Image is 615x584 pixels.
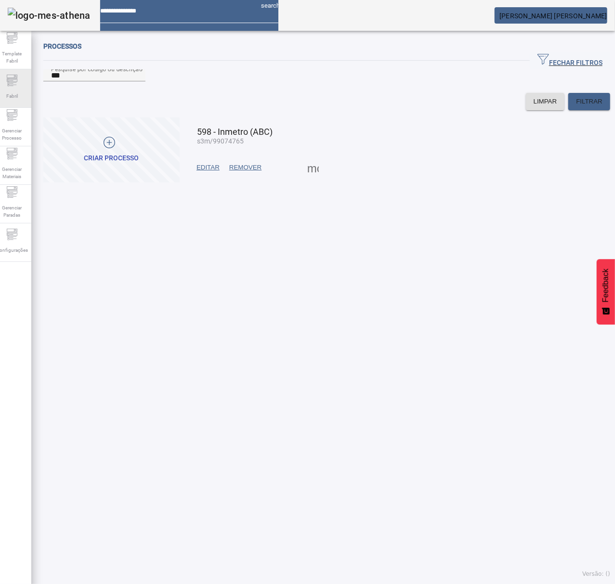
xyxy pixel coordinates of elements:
[197,137,244,145] span: s3m/99074765
[499,12,607,20] span: [PERSON_NAME] [PERSON_NAME]
[597,259,615,324] button: Feedback - Mostrar pesquisa
[196,163,220,172] span: EDITAR
[534,97,557,106] span: LIMPAR
[568,93,610,110] button: FILTRAR
[526,93,565,110] button: LIMPAR
[304,159,322,176] button: Mais
[51,65,143,72] mat-label: Pesquise por código ou descrição
[192,159,224,176] button: EDITAR
[576,97,602,106] span: FILTRAR
[537,53,602,68] span: FECHAR FILTROS
[197,127,273,137] span: 598 - Inmetro (ABC)
[229,163,262,172] span: REMOVER
[3,90,21,103] span: Fabril
[224,159,266,176] button: REMOVER
[8,8,91,23] img: logo-mes-athena
[43,42,81,50] span: Processos
[530,52,610,69] button: FECHAR FILTROS
[602,269,610,302] span: Feedback
[43,117,180,182] button: CRIAR PROCESSO
[582,571,610,577] span: Versão: ()
[84,154,139,163] div: CRIAR PROCESSO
